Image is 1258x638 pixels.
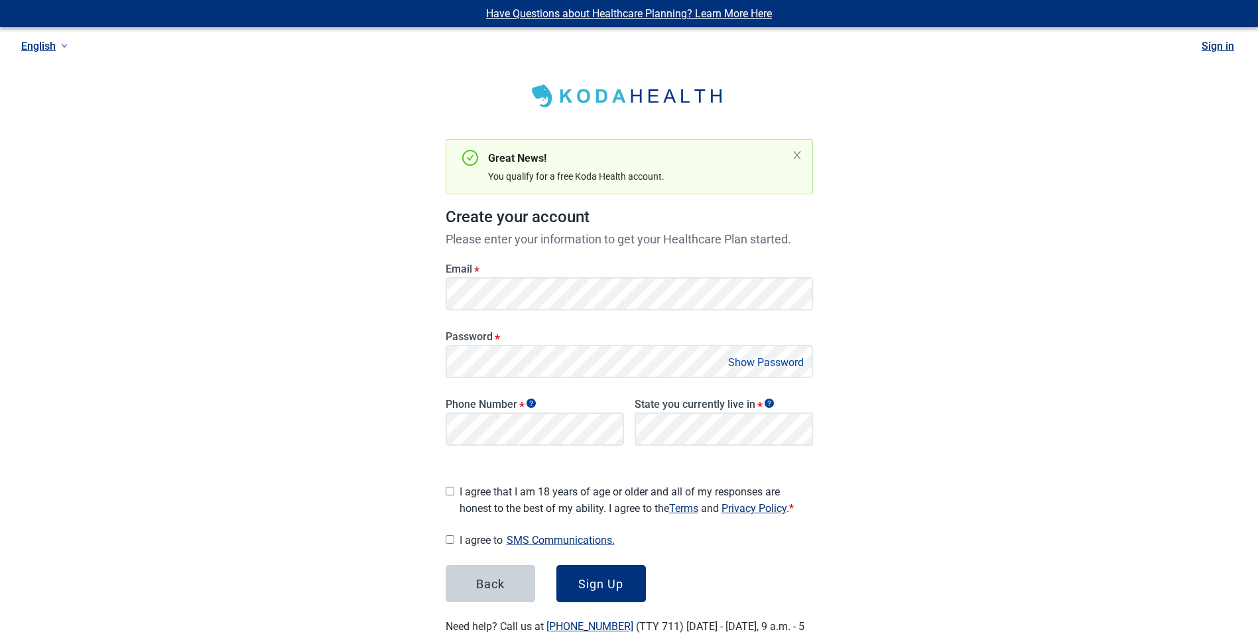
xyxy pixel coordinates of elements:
[16,35,73,57] a: Current language: English
[61,42,68,49] span: down
[446,230,813,248] p: Please enter your information to get your Healthcare Plan started.
[446,263,813,275] label: Email
[488,152,546,164] strong: Great News!
[488,169,786,184] div: You qualify for a free Koda Health account.
[446,330,813,343] label: Password
[446,205,813,230] h1: Create your account
[523,80,735,113] img: Koda Health
[503,531,619,549] button: Show SMS communications details
[724,353,808,371] button: Show Password
[486,7,772,20] a: Have Questions about Healthcare Planning? Learn More Here
[1202,40,1234,52] a: Sign in
[765,399,774,408] span: Show tooltip
[446,565,535,602] button: Back
[722,502,786,515] a: Read our Privacy Policy
[446,398,624,411] label: Phone Number
[546,620,633,633] a: [PHONE_NUMBER]
[460,483,813,517] span: I agree that I am 18 years of age or older and all of my responses are honest to the best of my a...
[556,565,646,602] button: Sign Up
[460,531,813,549] span: I agree to
[669,502,698,515] a: Read our Terms of Service
[578,577,623,590] div: Sign Up
[792,150,802,160] button: close
[527,399,536,408] span: Show tooltip
[462,150,478,166] span: check-circle
[476,577,505,590] div: Back
[635,398,813,411] label: State you currently live in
